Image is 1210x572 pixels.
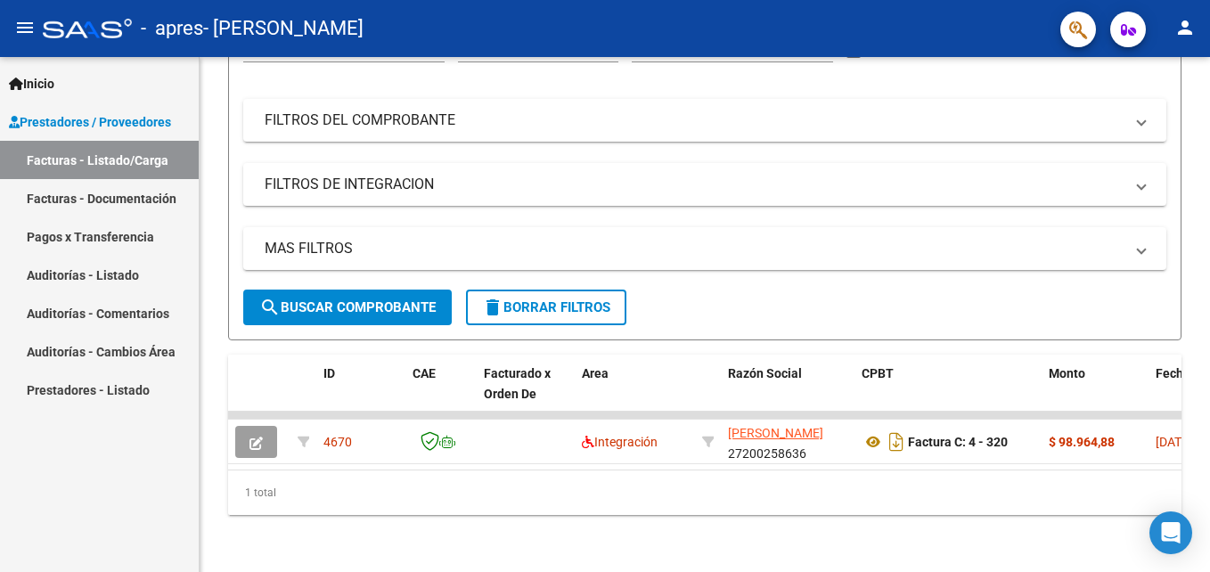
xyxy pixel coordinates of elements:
[323,435,352,449] span: 4670
[243,290,452,325] button: Buscar Comprobante
[228,470,1181,515] div: 1 total
[265,110,1124,130] mat-panel-title: FILTROS DEL COMPROBANTE
[728,366,802,380] span: Razón Social
[413,366,436,380] span: CAE
[482,299,610,315] span: Borrar Filtros
[265,239,1124,258] mat-panel-title: MAS FILTROS
[1042,355,1149,433] datatable-header-cell: Monto
[1174,17,1196,38] mat-icon: person
[243,163,1166,206] mat-expansion-panel-header: FILTROS DE INTEGRACION
[259,299,436,315] span: Buscar Comprobante
[862,366,894,380] span: CPBT
[582,435,658,449] span: Integración
[14,17,36,38] mat-icon: menu
[316,355,405,433] datatable-header-cell: ID
[484,366,551,401] span: Facturado x Orden De
[243,227,1166,270] mat-expansion-panel-header: MAS FILTROS
[582,366,609,380] span: Area
[265,175,1124,194] mat-panel-title: FILTROS DE INTEGRACION
[728,426,823,440] span: [PERSON_NAME]
[721,355,854,433] datatable-header-cell: Razón Social
[1149,511,1192,554] div: Open Intercom Messenger
[575,355,695,433] datatable-header-cell: Area
[9,74,54,94] span: Inicio
[141,9,203,48] span: - apres
[243,99,1166,142] mat-expansion-panel-header: FILTROS DEL COMPROBANTE
[728,423,847,461] div: 27200258636
[203,9,364,48] span: - [PERSON_NAME]
[908,435,1008,449] strong: Factura C: 4 - 320
[466,290,626,325] button: Borrar Filtros
[854,355,1042,433] datatable-header-cell: CPBT
[477,355,575,433] datatable-header-cell: Facturado x Orden De
[323,366,335,380] span: ID
[482,297,503,318] mat-icon: delete
[1049,366,1085,380] span: Monto
[9,112,171,132] span: Prestadores / Proveedores
[1156,435,1192,449] span: [DATE]
[405,355,477,433] datatable-header-cell: CAE
[1049,435,1115,449] strong: $ 98.964,88
[259,297,281,318] mat-icon: search
[885,428,908,456] i: Descargar documento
